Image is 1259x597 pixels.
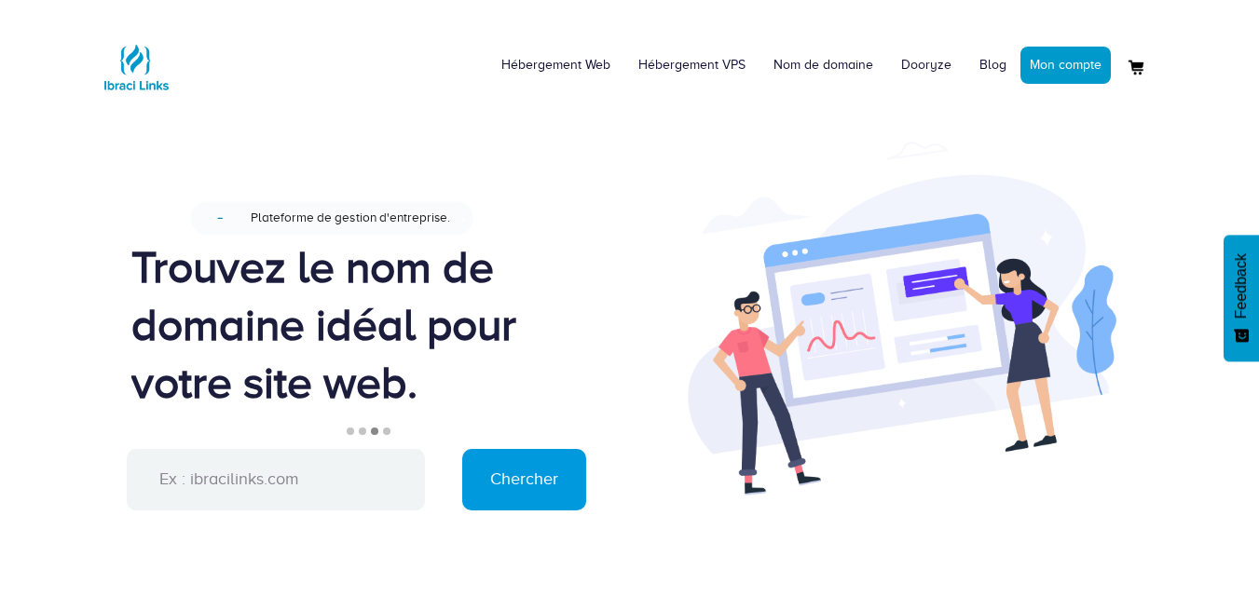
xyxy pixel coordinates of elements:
[127,449,425,510] input: Ex : ibracilinks.com
[217,218,222,219] span: Nouveau
[760,37,887,93] a: Nom de domaine
[190,197,542,238] a: NouveauPlateforme de gestion d'entreprise.
[1020,47,1111,84] a: Mon compte
[887,37,965,93] a: Dooryze
[462,449,586,510] input: Chercher
[131,238,602,412] div: Trouvez le nom de domaine idéal pour votre site web.
[1224,235,1259,361] button: Feedback - Afficher l’enquête
[99,30,173,104] img: Logo Ibraci Links
[487,37,624,93] a: Hébergement Web
[965,37,1020,93] a: Blog
[624,37,760,93] a: Hébergement VPS
[250,210,449,224] span: Plateforme de gestion d'entreprise.
[1166,504,1237,575] iframe: Drift Widget Chat Controller
[1233,253,1250,319] span: Feedback
[99,14,173,104] a: Logo Ibraci Links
